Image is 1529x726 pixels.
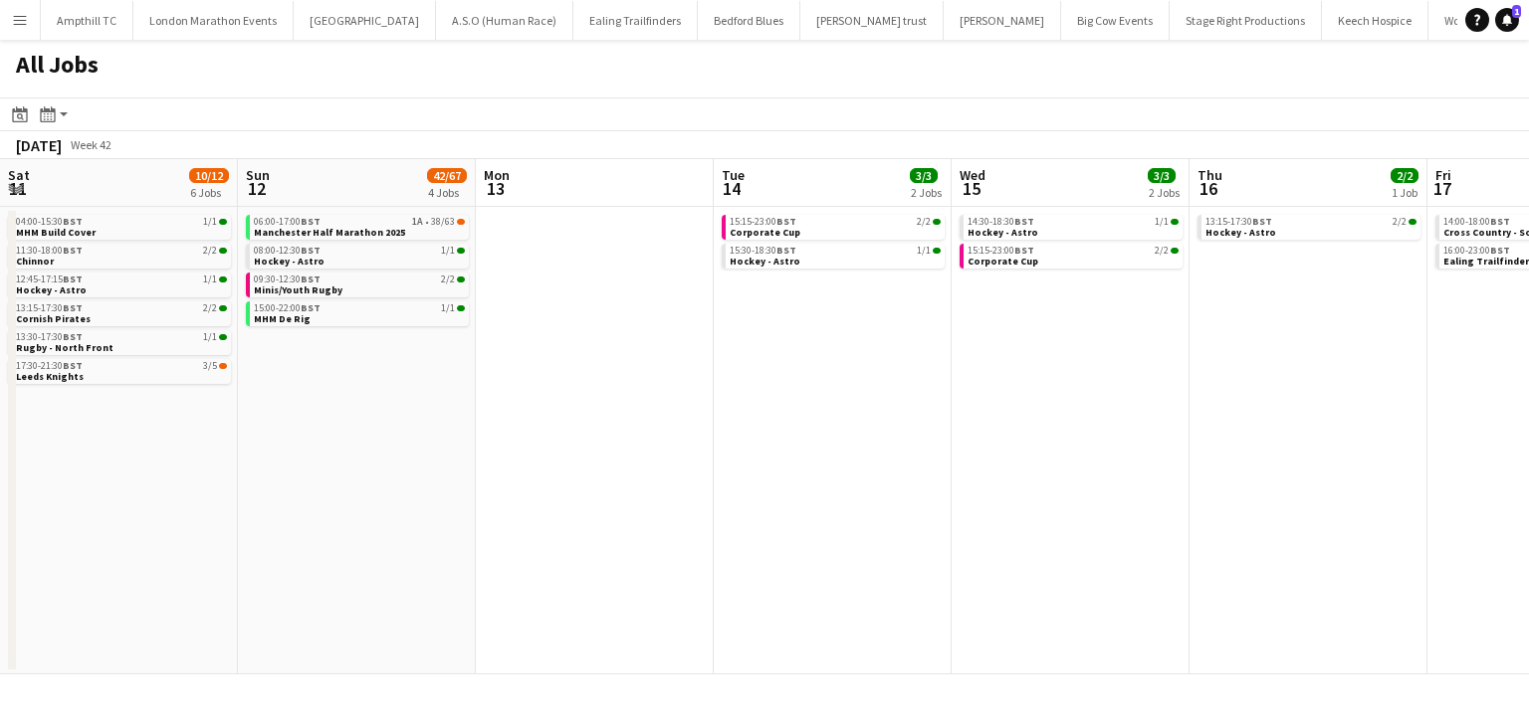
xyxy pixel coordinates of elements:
span: 15:15-23:00 [968,246,1034,256]
span: 11 [5,177,30,200]
a: 15:00-22:00BST1/1MHM De Rig [254,301,465,324]
span: Sat [8,166,30,184]
a: 15:30-18:30BST1/1Hockey - Astro [730,244,941,267]
span: MHM De Rig [254,312,311,325]
div: 2 Jobs [911,185,942,200]
span: 13:30-17:30 [16,332,83,342]
div: 15:00-22:00BST1/1MHM De Rig [246,301,469,330]
span: Rugby - North Front [16,341,113,354]
span: Hockey - Astro [1205,226,1276,239]
span: Fri [1435,166,1451,184]
span: Corporate Cup [968,255,1038,268]
button: [GEOGRAPHIC_DATA] [294,1,436,40]
span: Tue [722,166,745,184]
a: 14:30-18:30BST1/1Hockey - Astro [968,215,1179,238]
span: 2/2 [1171,248,1179,254]
span: 2/2 [219,305,227,311]
div: 1 Job [1392,185,1418,200]
span: 1/1 [933,248,941,254]
span: Minis/Youth Rugby [254,283,342,296]
span: 1A [412,217,423,227]
span: 1/1 [219,334,227,340]
button: Big Cow Events [1061,1,1170,40]
span: BST [301,301,321,314]
span: 16:00-23:00 [1443,246,1510,256]
button: Ampthill TC [41,1,133,40]
span: 1 [1512,5,1521,18]
span: 1/1 [1155,217,1169,227]
span: 1/1 [917,246,931,256]
span: 06:00-17:00 [254,217,321,227]
span: BST [301,272,321,285]
span: BST [63,330,83,343]
span: 14 [719,177,745,200]
span: BST [1252,215,1272,228]
span: 2/2 [933,219,941,225]
div: 15:30-18:30BST1/1Hockey - Astro [722,244,945,272]
span: 2/2 [457,276,465,282]
span: 1/1 [1171,219,1179,225]
div: [DATE] [16,135,62,155]
span: 1/1 [219,219,227,225]
span: 38/63 [431,217,455,227]
div: 11:30-18:00BST2/2Chinnor [8,244,231,272]
span: 1/1 [457,248,465,254]
div: 14:30-18:30BST1/1Hockey - Astro [960,215,1183,244]
a: 08:00-12:30BST1/1Hockey - Astro [254,244,465,267]
div: 15:15-23:00BST2/2Corporate Cup [960,244,1183,272]
div: 13:15-17:30BST2/2Cornish Pirates [8,301,231,330]
div: 09:30-12:30BST2/2Minis/Youth Rugby [246,272,469,301]
span: Wed [960,166,985,184]
span: 14:30-18:30 [968,217,1034,227]
span: Thu [1198,166,1222,184]
span: 1/1 [203,217,217,227]
span: 08:00-12:30 [254,246,321,256]
span: Leeds Knights [16,370,84,383]
span: 2/2 [1409,219,1417,225]
span: MHM Build Cover [16,226,96,239]
a: 15:15-23:00BST2/2Corporate Cup [968,244,1179,267]
span: 15:15-23:00 [730,217,796,227]
div: 15:15-23:00BST2/2Corporate Cup [722,215,945,244]
a: 1 [1495,8,1519,32]
span: 12:45-17:15 [16,274,83,284]
div: 13:30-17:30BST1/1Rugby - North Front [8,330,231,359]
a: 06:00-17:00BST1A•38/63Manchester Half Marathon 2025 [254,215,465,238]
a: 11:30-18:00BST2/2Chinnor [16,244,227,267]
button: A.S.O (Human Race) [436,1,573,40]
span: 2/2 [1393,217,1407,227]
div: • [254,217,465,227]
a: 15:15-23:00BST2/2Corporate Cup [730,215,941,238]
span: 42/67 [427,168,467,183]
button: London Marathon Events [133,1,294,40]
span: 2/2 [219,248,227,254]
span: 17:30-21:30 [16,361,83,371]
span: 12 [243,177,270,200]
span: 1/1 [441,246,455,256]
span: BST [63,244,83,257]
span: 3/5 [203,361,217,371]
span: 2/2 [917,217,931,227]
span: BST [776,215,796,228]
span: 13:15-17:30 [1205,217,1272,227]
span: Mon [484,166,510,184]
button: [PERSON_NAME] trust [800,1,944,40]
span: Corporate Cup [730,226,800,239]
a: 12:45-17:15BST1/1Hockey - Astro [16,272,227,295]
span: 3/3 [1148,168,1176,183]
span: 3/5 [219,363,227,369]
span: 1/1 [441,303,455,313]
span: BST [63,301,83,314]
a: 04:00-15:30BST1/1MHM Build Cover [16,215,227,238]
div: 4 Jobs [428,185,466,200]
span: BST [1490,244,1510,257]
span: Sun [246,166,270,184]
a: 17:30-21:30BST3/5Leeds Knights [16,359,227,382]
span: 2/2 [1155,246,1169,256]
span: 15:00-22:00 [254,303,321,313]
span: BST [1490,215,1510,228]
div: 06:00-17:00BST1A•38/63Manchester Half Marathon 2025 [246,215,469,244]
span: Week 42 [66,137,115,152]
span: 2/2 [1391,168,1419,183]
span: BST [63,359,83,372]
